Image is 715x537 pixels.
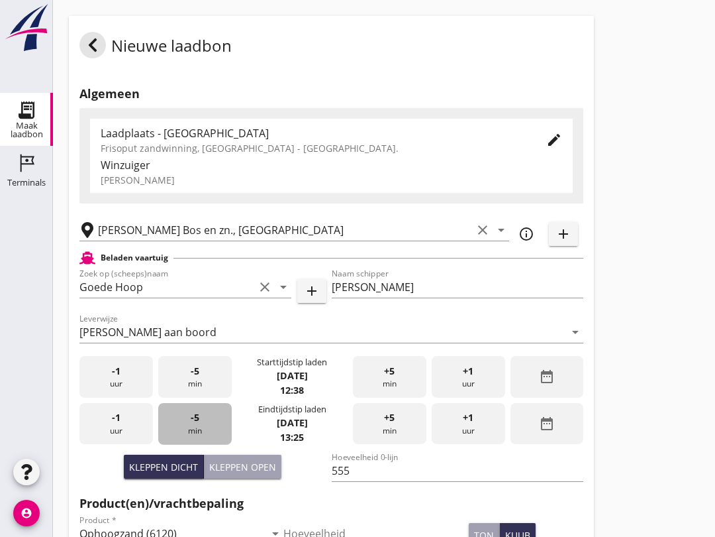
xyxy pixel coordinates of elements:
div: Laadplaats - [GEOGRAPHIC_DATA] [101,125,525,141]
input: Naam schipper [332,276,584,298]
span: +1 [463,410,473,425]
button: Kleppen open [204,455,281,479]
div: uur [432,403,505,445]
i: add [555,226,571,242]
div: [PERSON_NAME] aan boord [79,326,216,338]
div: Frisoput zandwinning, [GEOGRAPHIC_DATA] - [GEOGRAPHIC_DATA]. [101,141,525,155]
i: arrow_drop_down [275,279,291,295]
i: account_circle [13,500,40,526]
strong: [DATE] [277,416,308,429]
i: date_range [539,416,555,432]
h2: Beladen vaartuig [101,252,168,264]
div: min [353,403,426,445]
input: Zoek op (scheeps)naam [79,276,254,298]
i: date_range [539,369,555,385]
div: min [353,356,426,398]
input: Losplaats [98,219,472,241]
span: +5 [384,364,395,379]
div: min [158,356,232,398]
span: -1 [112,364,120,379]
i: add [304,283,320,299]
h2: Algemeen [79,85,583,103]
div: Nieuwe laadbon [79,32,232,64]
div: Terminals [7,178,46,187]
i: arrow_drop_down [567,324,583,340]
button: Kleppen dicht [124,455,204,479]
div: Winzuiger [101,157,562,173]
span: +5 [384,410,395,425]
div: min [158,403,232,445]
div: Eindtijdstip laden [258,403,326,416]
div: uur [79,356,153,398]
strong: [DATE] [277,369,308,382]
i: info_outline [518,226,534,242]
strong: 12:38 [280,384,304,396]
i: edit [546,132,562,148]
div: Kleppen dicht [129,460,198,474]
i: arrow_drop_down [493,222,509,238]
span: -5 [191,364,199,379]
span: +1 [463,364,473,379]
span: -5 [191,410,199,425]
img: logo-small.a267ee39.svg [3,3,50,52]
i: clear [257,279,273,295]
input: Hoeveelheid 0-lijn [332,460,584,481]
h2: Product(en)/vrachtbepaling [79,495,583,512]
div: uur [79,403,153,445]
div: [PERSON_NAME] [101,173,562,187]
span: -1 [112,410,120,425]
div: Starttijdstip laden [257,356,327,369]
i: clear [475,222,491,238]
strong: 13:25 [280,431,304,444]
div: uur [432,356,505,398]
div: Kleppen open [209,460,276,474]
